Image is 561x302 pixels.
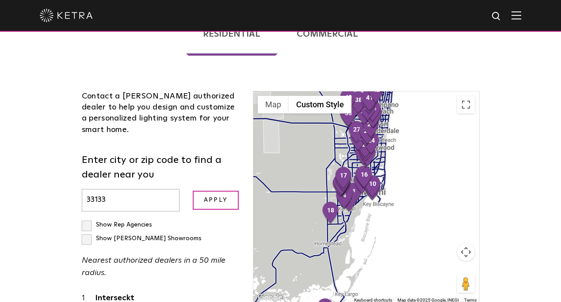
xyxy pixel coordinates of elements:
div: 41 [360,89,379,113]
div: 28 [358,122,377,146]
img: search icon [491,11,502,22]
button: Map camera controls [457,243,475,261]
div: 38 [349,91,368,115]
div: 33 [339,104,358,128]
div: 13 [332,173,351,197]
img: Hamburger%20Nav.svg [511,11,521,19]
button: Custom Style [289,96,351,113]
div: Contact a [PERSON_NAME] authorized dealer to help you design and customize a personalized lightin... [82,91,240,136]
div: 11 [332,174,350,198]
div: 42 [367,81,385,105]
div: 27 [347,121,366,144]
div: 14 [354,166,373,189]
div: 4 [335,186,354,210]
button: Drag Pegman onto the map to open Street View [457,275,475,293]
input: Apply [193,191,239,210]
div: 16 [355,166,374,189]
label: Enter city or zip code to find a dealer near you [82,153,240,182]
div: 29 [362,115,380,139]
a: Residential [186,12,277,56]
div: 17 [334,166,353,190]
p: Nearest authorized dealers in a 50 mile radius. [82,254,240,280]
input: Enter city or zip code [82,189,180,211]
a: Commercial [280,12,375,56]
div: 5 [353,171,371,195]
div: 12 [333,172,352,196]
label: Show Rep Agencies [82,222,152,228]
button: Toggle fullscreen view [457,96,475,113]
label: Show [PERSON_NAME] Showrooms [82,235,202,242]
div: 18 [321,201,340,225]
button: Show street map [258,96,289,113]
img: ketra-logo-2019-white [40,9,93,22]
div: 20 [354,143,373,166]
